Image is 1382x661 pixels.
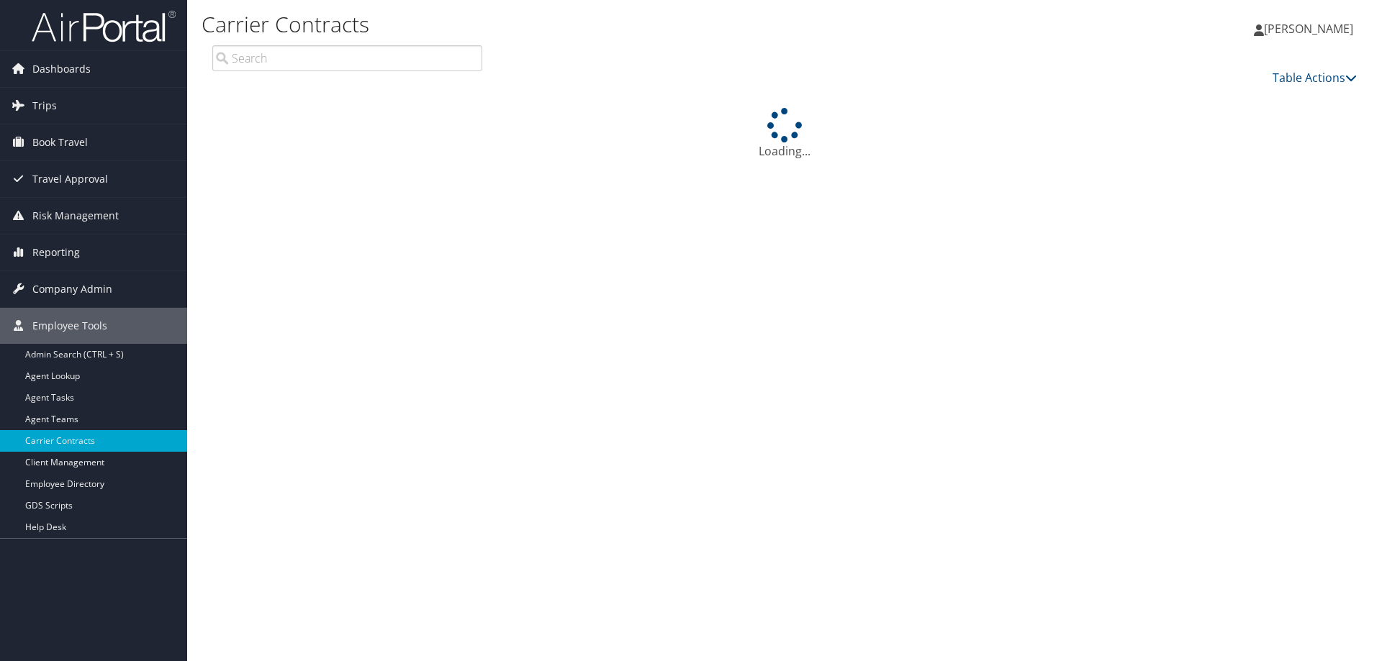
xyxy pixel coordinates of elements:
[32,88,57,124] span: Trips
[32,234,80,270] span: Reporting
[202,9,979,40] h1: Carrier Contracts
[1254,7,1368,50] a: [PERSON_NAME]
[32,308,107,344] span: Employee Tools
[32,124,88,160] span: Book Travel
[202,108,1368,160] div: Loading...
[32,161,108,197] span: Travel Approval
[32,271,112,307] span: Company Admin
[32,9,176,43] img: airportal-logo.png
[32,198,119,234] span: Risk Management
[1273,70,1357,86] a: Table Actions
[1264,21,1353,37] span: [PERSON_NAME]
[32,51,91,87] span: Dashboards
[212,45,482,71] input: Search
